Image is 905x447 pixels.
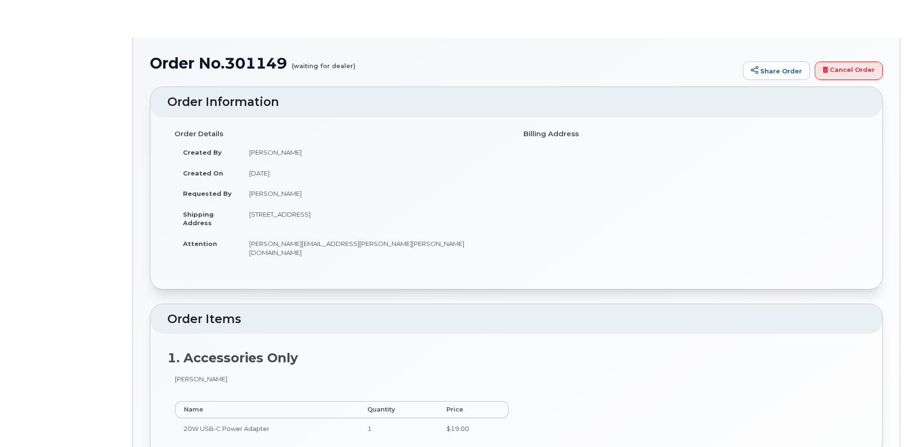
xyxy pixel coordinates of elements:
[183,210,214,227] strong: Shipping Address
[183,169,223,177] strong: Created On
[175,418,359,439] td: 20W USB-C Power Adapter
[183,149,222,156] strong: Created By
[167,350,298,366] strong: 1. Accessories Only
[241,233,509,263] td: [PERSON_NAME][EMAIL_ADDRESS][PERSON_NAME][PERSON_NAME][DOMAIN_NAME]
[359,418,438,439] td: 1
[241,163,509,184] td: [DATE]
[241,204,509,233] td: [STREET_ADDRESS]
[241,142,509,163] td: [PERSON_NAME]
[174,130,509,138] h4: Order Details
[292,55,356,70] small: (waiting for dealer)
[183,190,232,197] strong: Requested By
[815,61,883,80] a: Cancel Order
[523,130,858,138] h4: Billing Address
[241,183,509,204] td: [PERSON_NAME]
[175,401,359,418] th: Name
[438,418,509,439] td: $19.00
[438,401,509,418] th: Price
[150,55,738,71] h1: Order No.301149
[359,401,438,418] th: Quantity
[167,96,865,109] h2: Order Information
[743,61,810,80] a: Share Order
[183,240,217,247] strong: Attention
[167,313,865,326] h2: Order Items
